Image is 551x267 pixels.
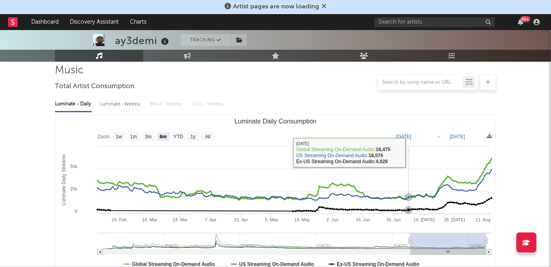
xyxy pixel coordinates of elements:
[116,134,122,140] text: 1w
[337,261,419,267] text: Ex-US Streaming On-Demand Audio
[450,134,465,140] text: [DATE]
[521,16,531,22] div: 99 +
[64,14,124,30] a: Discovery Assistant
[387,217,401,222] text: 30. Jun
[233,4,319,10] span: Artist pages are now loading
[327,217,339,222] text: 2. Jun
[239,261,314,267] text: US Streaming On-Demand Audio
[70,164,77,169] text: 50k
[265,217,279,222] text: 5. May
[75,209,77,214] text: 0
[294,217,310,222] text: 19. May
[55,66,84,75] span: Music
[518,19,524,25] button: 99+
[100,97,142,111] div: Luminate - Weekly
[190,134,196,140] text: 1y
[132,261,215,267] text: Global Streaming On-Demand Audio
[160,134,166,140] text: 6m
[112,217,127,222] text: 24. Feb
[70,186,77,191] text: 25k
[205,217,217,222] text: 7. Apr
[61,154,67,205] text: Luminate Daily Streams
[413,217,435,222] text: 14. [DATE]
[322,4,326,10] span: Dismiss
[142,217,158,222] text: 10. Mar
[396,134,411,140] text: [DATE]
[181,34,231,46] button: Tracking
[115,34,171,47] div: ay3demi
[205,134,210,140] text: All
[145,134,152,140] text: 3m
[235,118,317,125] text: Luminate Daily Consumption
[436,134,441,140] text: →
[97,134,110,140] text: Zoom
[55,97,92,111] div: Luminate - Daily
[130,134,137,140] text: 1m
[356,217,371,222] text: 16. Jun
[124,14,152,30] a: Charts
[375,17,495,27] input: Search for artists
[174,134,183,140] text: YTD
[378,79,463,86] input: Search by song name or URL
[26,14,64,30] a: Dashboard
[173,217,188,222] text: 24. Mar
[476,217,490,222] text: 11. Aug
[444,217,465,222] text: 28. [DATE]
[234,217,248,222] text: 21. Apr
